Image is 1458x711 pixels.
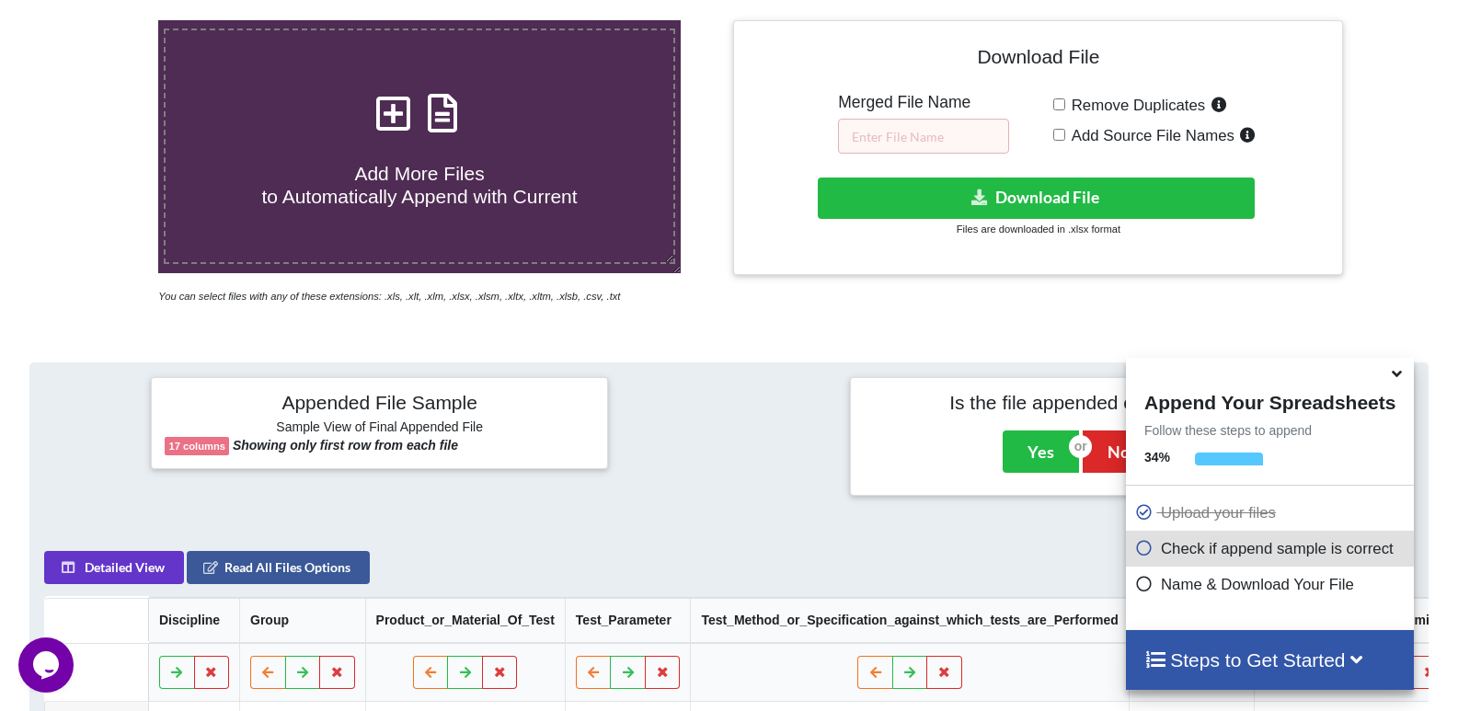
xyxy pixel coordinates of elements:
small: Files are downloaded in .xlsx format [957,224,1120,235]
p: Follow these steps to append [1126,421,1414,440]
span: Add Source File Names [1065,127,1234,144]
h4: Appended File Sample [165,391,593,417]
button: No [1083,430,1154,473]
iframe: chat widget [18,637,77,693]
h4: Steps to Get Started [1144,648,1395,671]
h4: Append Your Spreadsheets [1126,386,1414,414]
span: Remove Duplicates [1065,97,1206,114]
p: Check if append sample is correct [1135,537,1409,560]
p: Upload your files [1135,501,1409,524]
h6: Sample View of Final Appended File [165,419,593,438]
i: You can select files with any of these extensions: .xls, .xlt, .xlm, .xlsx, .xlsm, .xltx, .xltm, ... [158,291,620,302]
h4: Is the file appended correctly? [864,391,1292,414]
b: 34 % [1144,450,1170,464]
button: Detailed View [44,551,184,584]
span: Add More Files to Automatically Append with Current [261,163,577,207]
h5: Merged File Name [838,93,1009,112]
p: Name & Download Your File [1135,573,1409,596]
b: Showing only first row from each file [233,438,458,453]
input: Enter File Name [838,119,1009,154]
h4: Download File [747,34,1329,86]
b: 17 columns [168,441,225,452]
th: Test_Method_or_Specification_against_which_tests_are_Performed [690,598,1128,643]
button: Yes [1003,430,1079,473]
th: Group [239,598,365,643]
th: Test_Parameter [565,598,691,643]
th: Discipline [148,598,239,643]
button: Download File [818,178,1255,219]
button: Read All Files Options [187,551,370,584]
th: Product_or_Material_Of_Test [364,598,564,643]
